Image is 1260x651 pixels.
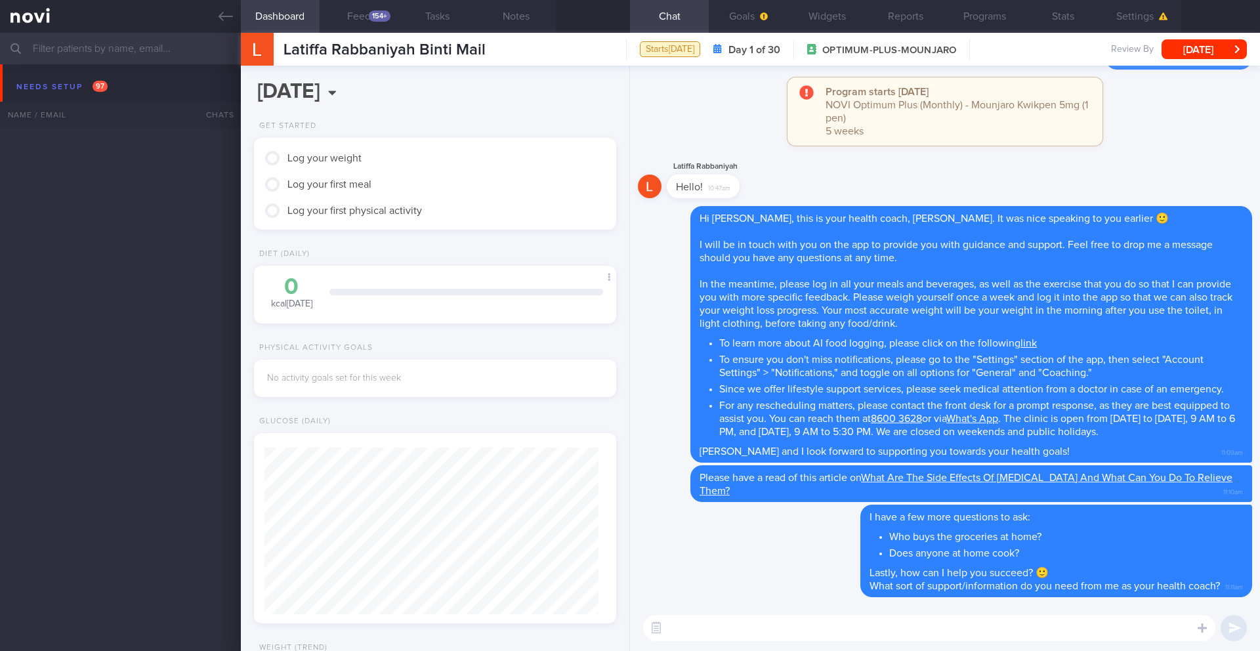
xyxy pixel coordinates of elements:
div: Latiffa Rabbaniyah [667,159,779,175]
li: To learn more about AI food logging, please click on the following [719,333,1243,350]
a: link [1020,338,1037,348]
div: Glucose (Daily) [254,417,331,427]
span: Hi [PERSON_NAME], this is your health coach, [PERSON_NAME]. It was nice speaking to you earlier 🙂 [700,213,1169,224]
span: NOVI Optimum Plus (Monthly) - Mounjaro Kwikpen 5mg (1 pen) [826,100,1088,123]
li: To ensure you don't miss notifications, please go to the "Settings" section of the app, then sele... [719,350,1243,379]
span: Please have a read of this article on [700,472,1232,496]
span: 11:10am [1223,484,1243,497]
strong: Day 1 of 30 [728,43,780,56]
span: What sort of support/information do you need from me as your health coach? [870,581,1220,591]
span: I have a few more questions to ask: [870,512,1030,522]
span: 97 [93,81,108,92]
span: 11:11am [1225,579,1243,592]
span: 5 weeks [826,126,864,136]
div: No activity goals set for this week [267,373,603,385]
span: I will be in touch with you on the app to provide you with guidance and support. Feel free to dro... [700,240,1213,263]
div: Needs setup [13,78,111,96]
div: 0 [267,276,316,299]
li: Since we offer lifestyle support services, please seek medical attention from a doctor in case of... [719,379,1243,396]
div: Physical Activity Goals [254,343,373,353]
strong: Program starts [DATE] [826,87,929,97]
span: Hello! [676,182,703,192]
div: Get Started [254,121,316,131]
span: [PERSON_NAME] and I look forward to supporting you towards your health goals! [700,446,1070,457]
div: kcal [DATE] [267,276,316,310]
div: Starts [DATE] [640,41,700,58]
span: 11:09am [1221,445,1243,457]
span: Lastly, how can I help you succeed? 🙂 [870,568,1049,578]
div: Chats [188,102,241,128]
li: For any rescheduling matters, please contact the front desk for a prompt response, as they are be... [719,396,1243,438]
a: 8600 3628 [871,413,922,424]
li: Does anyone at home cook? [889,543,1243,560]
span: OPTIMUM-PLUS-MOUNJARO [822,44,956,57]
button: [DATE] [1162,39,1247,59]
a: What Are The Side Effects Of [MEDICAL_DATA] And What Can You Do To Relieve Them? [700,472,1232,496]
span: Review By [1111,44,1154,56]
div: Diet (Daily) [254,249,310,259]
span: Latiffa Rabbaniyah Binti Mail [283,42,486,58]
span: 10:47am [708,180,730,193]
a: What's App [946,413,998,424]
div: 154+ [369,10,390,22]
li: Who buys the groceries at home? [889,527,1243,543]
span: In the meantime, please log in all your meals and beverages, as well as the exercise that you do ... [700,279,1232,329]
